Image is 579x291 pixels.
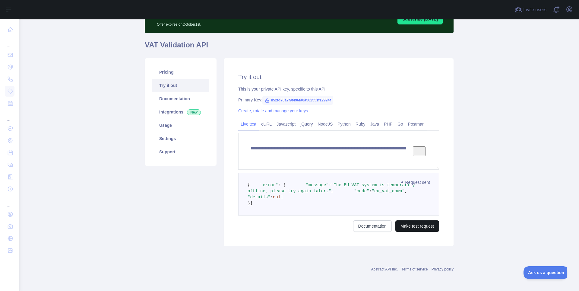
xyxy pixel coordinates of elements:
[329,183,331,187] span: :
[406,119,427,129] a: Postman
[5,110,14,122] div: ...
[238,97,439,103] div: Primary Key:
[371,267,398,271] a: Abstract API Inc.
[187,109,201,115] span: New
[514,5,548,14] button: Invite users
[248,195,271,200] span: "details"
[248,201,250,206] span: }
[260,183,278,187] span: "error"
[271,195,273,200] span: :
[238,108,308,113] a: Create, rotate and manage your keys
[259,119,274,129] a: cURL
[381,119,395,129] a: PHP
[395,119,406,129] a: Go
[262,96,333,105] span: b52fd70a7f9f496fa0a562551f12924f
[353,220,392,232] a: Documentation
[331,189,334,193] span: ,
[152,132,209,145] a: Settings
[399,179,433,186] span: Request sent
[368,119,382,129] a: Java
[238,133,439,170] textarea: To enrich screen reader interactions, please activate Accessibility in Grammarly extension settings
[145,40,454,55] h1: VAT Validation API
[524,266,567,279] iframe: Toggle Customer Support
[248,183,417,193] span: "The EU VAT system is temporarily offline, please try again later."
[152,119,209,132] a: Usage
[250,201,252,206] span: }
[354,189,369,193] span: "code"
[152,92,209,105] a: Documentation
[298,119,315,129] a: jQuery
[432,267,454,271] a: Privacy policy
[248,183,250,187] span: {
[315,119,335,129] a: NodeJS
[152,66,209,79] a: Pricing
[238,73,439,81] h2: Try it out
[401,267,428,271] a: Terms of service
[274,119,298,129] a: Javascript
[372,189,405,193] span: "eu_vat_down"
[5,196,14,208] div: ...
[152,105,209,119] a: Integrations New
[369,189,372,193] span: :
[5,36,14,48] div: ...
[335,119,353,129] a: Python
[395,220,439,232] button: Make test request
[152,145,209,158] a: Support
[523,6,546,13] span: Invite users
[306,183,329,187] span: "message"
[238,119,259,129] a: Live test
[157,20,322,27] p: Offer expires on October 1st.
[273,195,283,200] span: null
[353,119,368,129] a: Ruby
[278,183,286,187] span: : {
[152,79,209,92] a: Try it out
[238,86,439,92] div: This is your private API key, specific to this API.
[405,189,407,193] span: ,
